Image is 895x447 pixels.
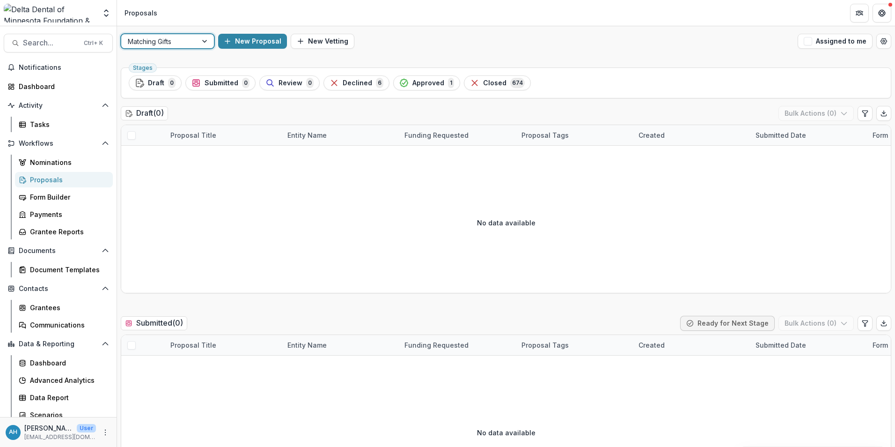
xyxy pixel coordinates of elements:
div: Entity Name [282,335,399,355]
button: Open Workflows [4,136,113,151]
div: Ctrl + K [82,38,105,48]
a: Nominations [15,155,113,170]
button: More [100,427,111,438]
button: Approved1 [393,75,460,90]
div: Created [633,335,750,355]
h2: Draft ( 0 ) [121,106,168,120]
button: New Vetting [291,34,354,49]
div: Proposal Title [165,125,282,145]
div: Proposal Tags [516,125,633,145]
p: [EMAIL_ADDRESS][DOMAIN_NAME] [24,433,96,441]
div: Funding Requested [399,340,474,350]
div: Proposal Tags [516,335,633,355]
a: Document Templates [15,262,113,277]
button: Bulk Actions (0) [778,106,854,121]
div: Created [633,125,750,145]
button: Edit table settings [858,316,873,331]
div: Proposals [125,8,157,18]
span: 6 [376,78,383,88]
button: Open Contacts [4,281,113,296]
span: Declined [343,79,372,87]
p: [PERSON_NAME] [24,423,73,433]
span: Notifications [19,64,109,72]
div: Funding Requested [399,335,516,355]
button: New Proposal [218,34,287,49]
div: Form [867,340,894,350]
span: Search... [23,38,78,47]
img: Delta Dental of Minnesota Foundation & Community Giving logo [4,4,96,22]
button: Bulk Actions (0) [778,316,854,331]
span: Documents [19,247,98,255]
div: Scenarios [30,410,105,420]
button: Export table data [876,316,891,331]
button: Notifications [4,60,113,75]
div: Document Templates [30,265,105,275]
div: Funding Requested [399,125,516,145]
span: Data & Reporting [19,340,98,348]
a: Scenarios [15,407,113,423]
p: No data available [477,428,536,438]
div: Proposal Tags [516,340,574,350]
span: Draft [148,79,164,87]
div: Submitted Date [750,340,812,350]
div: Grantees [30,303,105,313]
button: Open Data & Reporting [4,336,113,351]
div: Form Builder [30,192,105,202]
nav: breadcrumb [121,6,161,20]
div: Proposal Title [165,335,282,355]
div: Created [633,340,670,350]
span: 1 [448,78,454,88]
a: Advanced Analytics [15,372,113,388]
button: Submitted0 [185,75,256,90]
div: Submitted Date [750,335,867,355]
div: Proposals [30,175,105,185]
button: Draft0 [129,75,182,90]
div: Data Report [30,393,105,402]
div: Entity Name [282,130,332,140]
span: Submitted [205,79,238,87]
div: Entity Name [282,125,399,145]
div: Form [867,130,894,140]
a: Data Report [15,390,113,405]
button: Export table data [876,106,891,121]
div: Submitted Date [750,125,867,145]
div: Created [633,130,670,140]
button: Get Help [873,4,891,22]
div: Funding Requested [399,130,474,140]
span: 0 [306,78,314,88]
button: Review0 [259,75,320,90]
a: Proposals [15,172,113,187]
button: Open entity switcher [100,4,113,22]
span: Closed [483,79,506,87]
a: Form Builder [15,189,113,205]
span: Activity [19,102,98,110]
div: Tasks [30,119,105,129]
div: Nominations [30,157,105,167]
a: Tasks [15,117,113,132]
span: Approved [412,79,444,87]
div: Entity Name [282,340,332,350]
a: Communications [15,317,113,333]
div: Payments [30,209,105,219]
a: Grantee Reports [15,224,113,239]
button: Open Activity [4,98,113,113]
button: Ready for Next Stage [680,316,775,331]
span: Review [279,79,302,87]
h2: Submitted ( 0 ) [121,316,187,330]
div: Dashboard [30,358,105,368]
p: No data available [477,218,536,228]
button: Search... [4,34,113,52]
a: Payments [15,207,113,222]
span: Stages [133,65,153,71]
a: Grantees [15,300,113,315]
span: 674 [510,78,525,88]
div: Proposal Title [165,130,222,140]
button: Declined6 [323,75,389,90]
button: Edit table settings [858,106,873,121]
